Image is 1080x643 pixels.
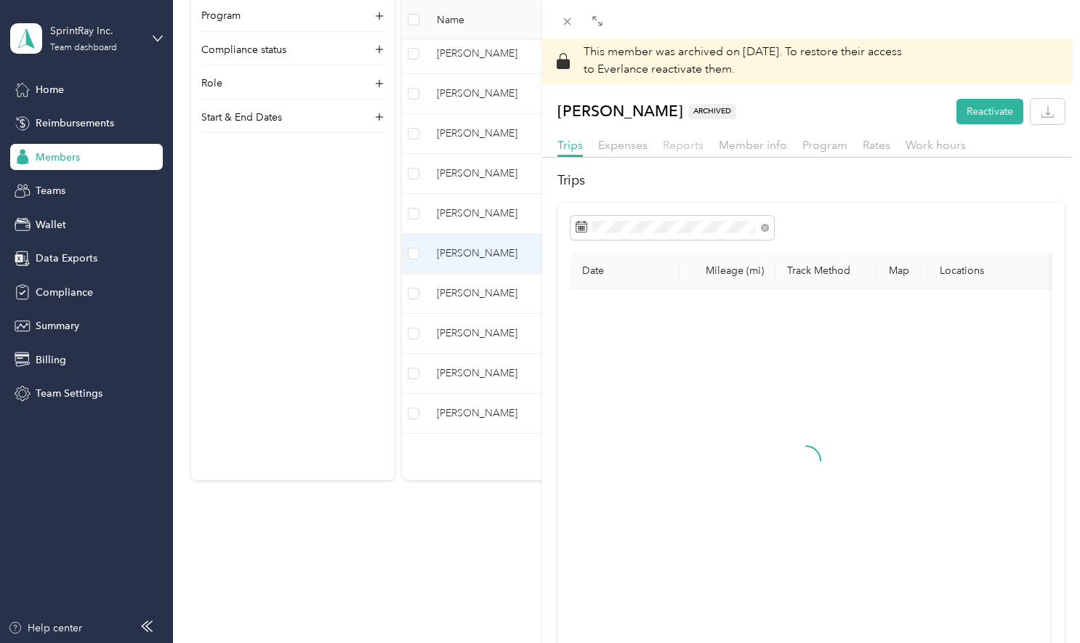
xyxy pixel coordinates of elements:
p: This member was archived on [DATE] . [584,44,902,78]
th: Date [571,253,680,289]
h2: Trips [557,171,1065,190]
span: Trips [557,138,583,152]
th: Map [877,253,928,289]
p: [PERSON_NAME] [557,99,736,124]
span: To restore their access to Everlance reactivate them. [584,44,902,76]
th: Track Method [775,253,877,289]
iframe: Everlance-gr Chat Button Frame [999,562,1080,643]
span: Program [802,138,847,152]
span: Work hours [906,138,966,152]
span: Rates [863,138,890,152]
span: ARCHIVED [688,104,736,119]
span: Member info [719,138,787,152]
span: Reports [663,138,704,152]
button: Reactivate [956,99,1023,124]
span: Expenses [598,138,648,152]
th: Mileage (mi) [680,253,775,289]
